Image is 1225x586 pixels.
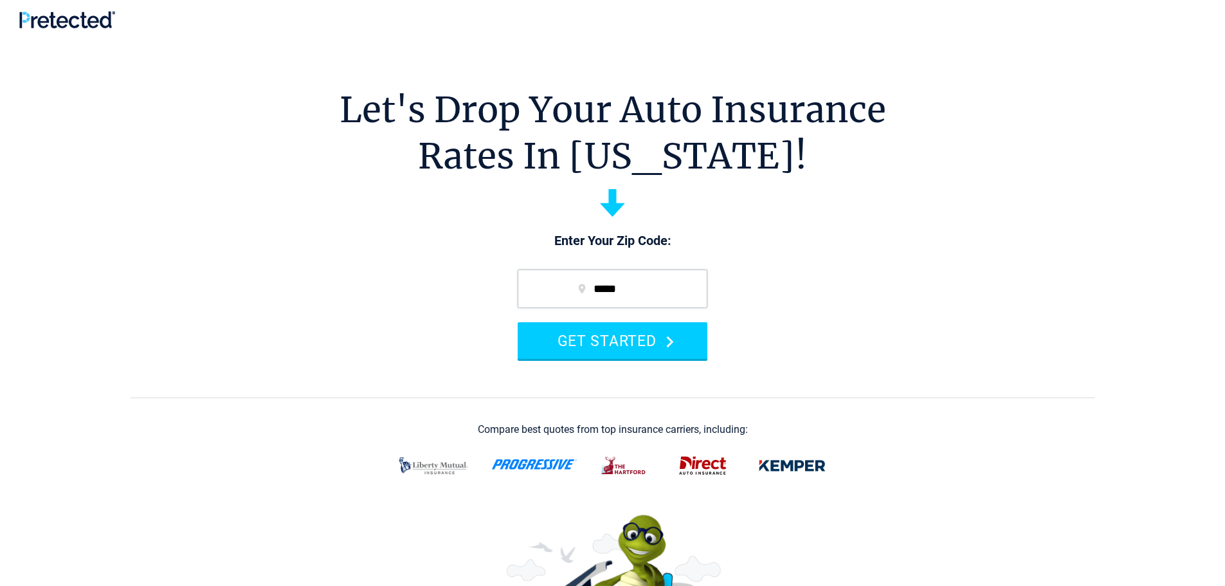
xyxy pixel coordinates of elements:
[491,459,577,470] img: progressive
[518,270,707,308] input: zip code
[340,87,886,179] h1: Let's Drop Your Auto Insurance Rates In [US_STATE]!
[478,424,748,435] div: Compare best quotes from top insurance carriers, including:
[391,449,476,482] img: liberty
[19,11,115,28] img: Pretected Logo
[671,449,734,482] img: direct
[593,449,656,482] img: thehartford
[518,322,707,359] button: GET STARTED
[750,449,835,482] img: kemper
[505,232,720,250] p: Enter Your Zip Code:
